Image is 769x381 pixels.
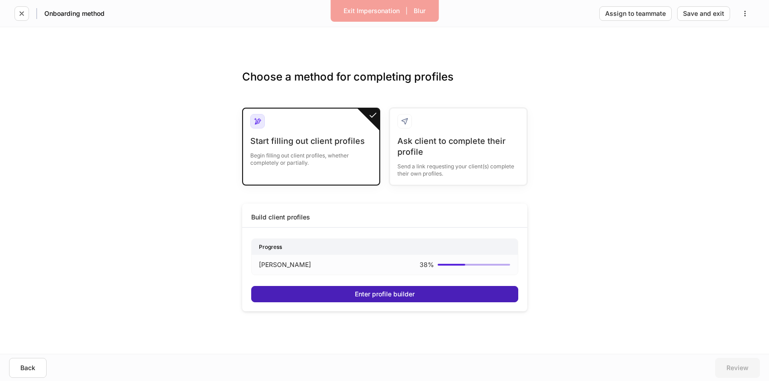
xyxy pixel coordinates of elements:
h3: Choose a method for completing profiles [242,70,527,99]
div: Progress [252,239,518,255]
p: [PERSON_NAME] [259,260,311,269]
div: Assign to teammate [605,10,666,17]
div: Enter profile builder [355,291,415,297]
button: Exit Impersonation [338,4,406,18]
div: Ask client to complete their profile [397,136,519,157]
div: Back [20,365,35,371]
div: Blur [414,8,425,14]
div: Send a link requesting your client(s) complete their own profiles. [397,157,519,177]
div: Begin filling out client profiles, whether completely or partially. [250,147,372,167]
button: Assign to teammate [599,6,672,21]
div: Start filling out client profiles [250,136,372,147]
div: Save and exit [683,10,724,17]
button: Save and exit [677,6,730,21]
h5: Onboarding method [44,9,105,18]
button: Back [9,358,47,378]
div: Build client profiles [251,213,310,222]
p: 38 % [420,260,434,269]
button: Enter profile builder [251,286,518,302]
button: Blur [408,4,431,18]
div: Exit Impersonation [344,8,400,14]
